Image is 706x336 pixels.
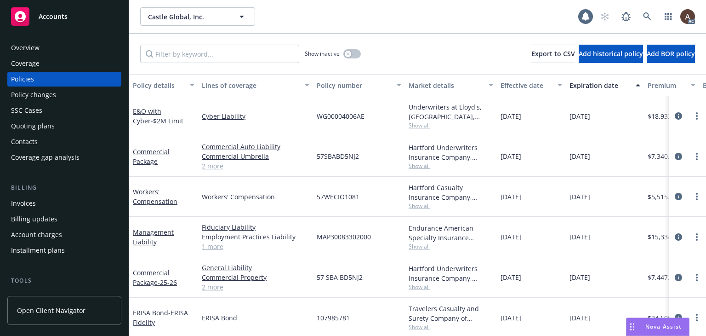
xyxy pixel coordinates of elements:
[7,4,121,29] a: Accounts
[317,272,363,282] span: 57 SBA BD5NJ2
[648,151,677,161] span: $7,340.00
[11,119,55,133] div: Quoting plans
[202,282,309,292] a: 2 more
[409,264,493,283] div: Hartford Underwriters Insurance Company, Hartford Insurance Group
[317,313,350,323] span: 107985781
[497,74,566,96] button: Effective date
[202,272,309,282] a: Commercial Property
[691,151,702,162] a: more
[7,72,121,87] a: Policies
[596,7,614,26] a: Start snowing
[133,187,177,206] a: Workers' Compensation
[673,151,684,162] a: circleInformation
[11,196,36,211] div: Invoices
[569,272,590,282] span: [DATE]
[691,232,702,243] a: more
[202,81,299,90] div: Lines of coverage
[409,122,493,129] span: Show all
[409,323,493,331] span: Show all
[198,74,313,96] button: Lines of coverage
[409,183,493,202] div: Hartford Casualty Insurance Company, Hartford Insurance Group
[673,191,684,202] a: circleInformation
[158,278,177,287] span: - 25-26
[7,196,121,211] a: Invoices
[645,323,682,330] span: Nova Assist
[7,56,121,71] a: Coverage
[501,111,521,121] span: [DATE]
[202,263,309,272] a: General Liability
[7,243,121,258] a: Installment plans
[7,227,121,242] a: Account charges
[569,192,590,202] span: [DATE]
[626,318,689,336] button: Nova Assist
[648,81,685,90] div: Premium
[531,49,575,58] span: Export to CSV
[691,272,702,283] a: more
[659,7,678,26] a: Switch app
[501,151,521,161] span: [DATE]
[202,161,309,171] a: 2 more
[638,7,656,26] a: Search
[626,318,638,336] div: Drag to move
[647,45,695,63] button: Add BOR policy
[11,41,40,55] div: Overview
[647,49,695,58] span: Add BOR policy
[7,276,121,285] div: Tools
[7,183,121,192] div: Billing
[317,81,391,90] div: Policy number
[133,147,170,166] a: Commercial Package
[140,7,255,26] button: Castle Global, Inc.
[673,272,684,283] a: circleInformation
[409,304,493,323] div: Travelers Casualty and Surety Company of America, Travelers Insurance
[313,74,405,96] button: Policy number
[7,119,121,133] a: Quoting plans
[133,81,184,90] div: Policy details
[11,243,65,258] div: Installment plans
[579,45,643,63] button: Add historical policy
[409,162,493,170] span: Show all
[617,7,635,26] a: Report a Bug
[17,306,85,315] span: Open Client Navigator
[409,102,493,122] div: Underwriters at Lloyd's, [GEOGRAPHIC_DATA], [PERSON_NAME] of London, CRC Group
[569,313,590,323] span: [DATE]
[691,191,702,202] a: more
[409,143,493,162] div: Hartford Underwriters Insurance Company, Hartford Insurance Group
[501,81,552,90] div: Effective date
[151,116,183,125] span: - $2M Limit
[148,12,228,22] span: Castle Global, Inc.
[409,243,493,250] span: Show all
[673,312,684,323] a: circleInformation
[531,45,575,63] button: Export to CSV
[202,232,309,242] a: Employment Practices Liability
[202,151,309,161] a: Commercial Umbrella
[648,313,672,323] span: $247.00
[202,242,309,251] a: 1 more
[202,192,309,202] a: Workers' Compensation
[7,87,121,102] a: Policy changes
[691,312,702,323] a: more
[409,283,493,291] span: Show all
[648,111,681,121] span: $18,932.00
[11,150,80,165] div: Coverage gap analysis
[129,74,198,96] button: Policy details
[648,192,677,202] span: $5,515.00
[11,56,40,71] div: Coverage
[501,232,521,242] span: [DATE]
[202,111,309,121] a: Cyber Liability
[11,103,42,118] div: SSC Cases
[7,41,121,55] a: Overview
[7,212,121,226] a: Billing updates
[133,228,174,246] a: Management Liability
[673,110,684,122] a: circleInformation
[317,151,359,161] span: 57SBABD5NJ2
[7,134,121,149] a: Contacts
[202,222,309,232] a: Fiduciary Liability
[409,81,483,90] div: Market details
[317,232,371,242] span: MAP30083302000
[501,192,521,202] span: [DATE]
[648,232,681,242] span: $15,334.00
[566,74,644,96] button: Expiration date
[202,313,309,323] a: ERISA Bond
[140,45,299,63] input: Filter by keyword...
[305,50,340,58] span: Show inactive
